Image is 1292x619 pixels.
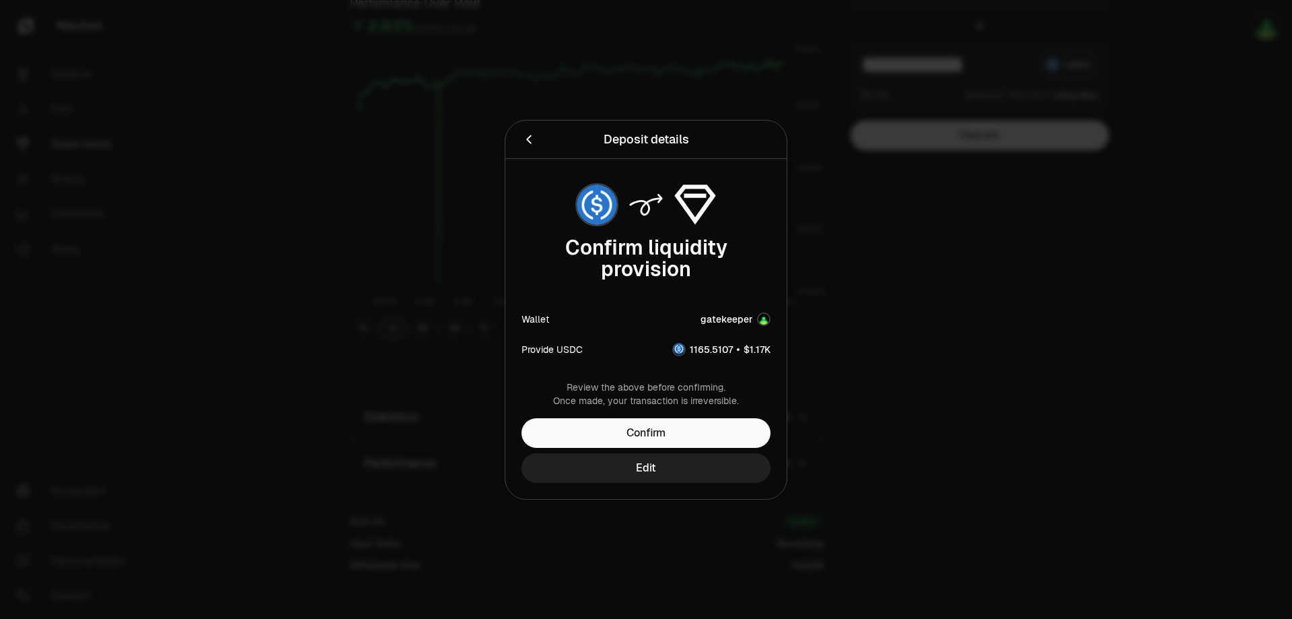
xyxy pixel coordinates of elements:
button: Edit [522,453,770,483]
img: USDC Logo [577,185,617,225]
div: gatekeeper [701,313,753,326]
div: Provide USDC [522,342,583,356]
div: Confirm liquidity provision [522,237,770,280]
div: Review the above before confirming. Once made, your transaction is irreversible. [522,381,770,408]
img: Account Image [757,313,770,326]
div: Deposit details [604,130,689,149]
button: Back [522,130,536,149]
img: USDC Logo [674,344,684,354]
button: gatekeeper [701,313,770,326]
button: Confirm [522,418,770,448]
div: Wallet [522,313,549,326]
